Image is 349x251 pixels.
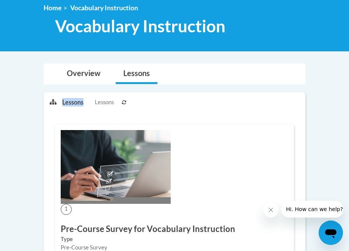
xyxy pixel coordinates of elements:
[59,64,108,84] a: Overview
[55,16,225,36] span: Vocabulary Instruction
[70,4,138,12] span: Vocabulary Instruction
[44,4,61,12] a: Home
[61,223,288,235] h3: Pre-Course Survey for Vocabulary Instruction
[61,204,72,215] span: 1
[263,202,278,218] iframe: 关闭消息
[95,98,114,106] span: Lessons
[116,64,157,84] a: Lessons
[61,130,171,204] img: Course Image
[62,98,83,106] p: Lessons
[281,201,343,218] iframe: 来自公司的消息
[61,235,288,243] label: Type
[319,221,343,245] iframe: 启动消息传送窗口的按钮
